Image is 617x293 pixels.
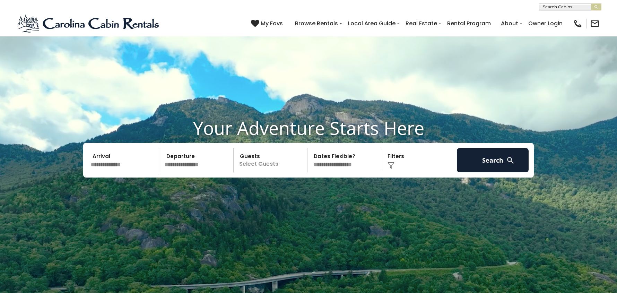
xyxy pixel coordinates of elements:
img: search-regular-white.png [506,156,515,165]
img: mail-regular-black.png [590,19,600,28]
img: Blue-2.png [17,13,161,34]
a: Owner Login [525,17,566,29]
a: About [497,17,522,29]
a: My Favs [251,19,285,28]
img: phone-regular-black.png [573,19,583,28]
p: Select Guests [236,148,307,172]
span: My Favs [261,19,283,28]
a: Rental Program [444,17,494,29]
img: filter--v1.png [388,162,394,169]
a: Browse Rentals [292,17,341,29]
button: Search [457,148,529,172]
h1: Your Adventure Starts Here [5,117,612,139]
a: Real Estate [402,17,441,29]
a: Local Area Guide [345,17,399,29]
